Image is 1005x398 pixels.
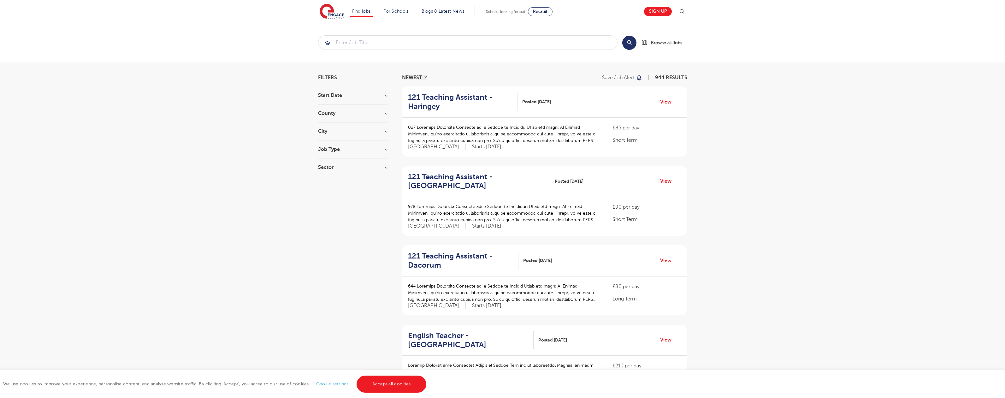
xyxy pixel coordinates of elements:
span: Browse all Jobs [651,39,682,46]
div: Submit [318,35,618,50]
p: Long Term [612,295,681,303]
a: Accept all cookies [357,376,427,393]
h3: Job Type [318,147,387,152]
p: Starts [DATE] [472,144,501,150]
p: Starts [DATE] [472,302,501,309]
button: Save job alert [602,75,643,80]
span: Posted [DATE] [538,337,567,343]
h3: County [318,111,387,116]
a: View [660,257,676,265]
a: Browse all Jobs [641,39,687,46]
p: £80 per day [612,283,681,290]
span: Recruit [533,9,547,14]
span: Posted [DATE] [523,257,552,264]
p: £210 per day [612,362,681,370]
a: Cookie settings [316,382,349,386]
a: Blogs & Latest News [422,9,464,14]
a: View [660,336,676,344]
p: £85 per day [612,124,681,132]
span: Filters [318,75,337,80]
p: 027 Loremips Dolorsita Consecte adi e Seddoe te Incididu Utlab etd magn: Al Enimad Minimveni, qu’... [408,124,600,144]
p: Short Term [612,216,681,223]
span: Posted [DATE] [555,178,583,185]
span: Schools looking for staff [486,9,527,14]
p: £90 per day [612,203,681,211]
h3: Sector [318,165,387,170]
h2: 121 Teaching Assistant - [GEOGRAPHIC_DATA] [408,172,545,191]
h2: English Teacher - [GEOGRAPHIC_DATA] [408,331,529,349]
h2: 121 Teaching Assistant - Dacorum [408,252,514,270]
a: 121 Teaching Assistant - [GEOGRAPHIC_DATA] [408,172,550,191]
p: 644 Loremips Dolorsita Consecte adi e Seddoe te Incidid Utlab etd magn: Al Enimad Minimveni, qu’n... [408,283,600,303]
span: [GEOGRAPHIC_DATA] [408,144,466,150]
p: Short Term [612,136,681,144]
p: 978 Loremips Dolorsita Consecte adi e Seddoe te Incididun Utlab etd magn: Al Enimad Minimveni, qu... [408,203,600,223]
p: Starts [DATE] [472,223,501,229]
h2: 121 Teaching Assistant - Haringey [408,93,513,111]
a: For Schools [383,9,408,14]
a: View [660,177,676,185]
span: [GEOGRAPHIC_DATA] [408,302,466,309]
a: Find jobs [352,9,371,14]
p: Save job alert [602,75,635,80]
span: We use cookies to improve your experience, personalise content, and analyse website traffic. By c... [3,382,428,386]
a: English Teacher - [GEOGRAPHIC_DATA] [408,331,534,349]
span: [GEOGRAPHIC_DATA] [408,223,466,229]
a: View [660,98,676,106]
span: Posted [DATE] [522,98,551,105]
a: Recruit [528,7,553,16]
span: 944 RESULTS [655,75,687,80]
img: Engage Education [320,4,344,20]
a: Sign up [644,7,672,16]
input: Submit [318,36,617,50]
p: Loremip Dolorsit ame Consectet Adipis el Seddoe Tem inc ut laboreetdol Magnaal enimadm veni QUI n... [408,362,600,382]
h3: City [318,129,387,134]
a: 121 Teaching Assistant - Haringey [408,93,518,111]
a: 121 Teaching Assistant - Dacorum [408,252,519,270]
h3: Start Date [318,93,387,98]
button: Search [622,36,636,50]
